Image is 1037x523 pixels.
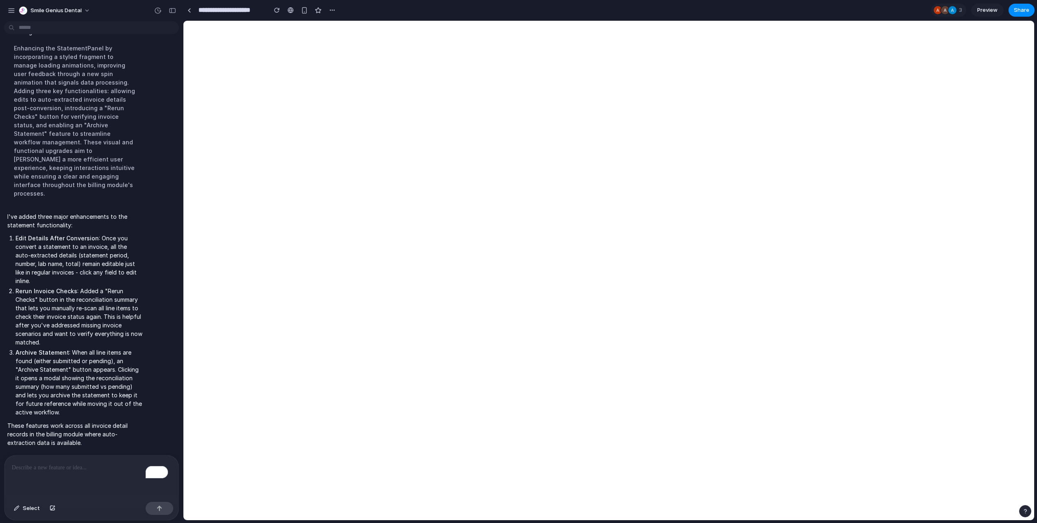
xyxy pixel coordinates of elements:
[7,212,143,229] p: I've added three major enhancements to the statement functionality:
[15,288,77,294] strong: Rerun Invoice Checks
[4,455,179,499] div: To enrich screen reader interactions, please activate Accessibility in Grammarly extension settings
[971,4,1004,17] a: Preview
[15,234,143,285] p: : Once you convert a statement to an invoice, all the auto-extracted details (statement period, n...
[30,7,82,15] span: Smile Genius Dental
[1009,4,1035,17] button: Share
[7,39,143,203] div: Enhancing the StatementPanel by incorporating a styled fragment to manage loading animations, imp...
[15,235,99,242] strong: Edit Details After Conversion
[15,349,69,356] strong: Archive Statement
[931,4,966,17] div: 3
[23,504,40,512] span: Select
[16,4,94,17] button: Smile Genius Dental
[7,421,143,447] p: These features work across all invoice detail records in the billing module where auto-extraction...
[15,287,143,346] p: : Added a "Rerun Checks" button in the reconciliation summary that lets you manually re-scan all ...
[977,6,998,14] span: Preview
[15,348,143,416] p: : When all line items are found (either submitted or pending), an "Archive Statement" button appe...
[959,6,965,14] span: 3
[10,502,44,515] button: Select
[1014,6,1029,14] span: Share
